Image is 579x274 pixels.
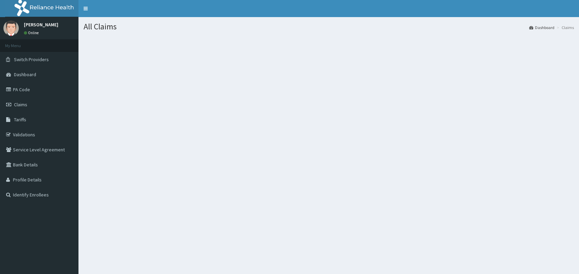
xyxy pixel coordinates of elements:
[14,71,36,78] span: Dashboard
[24,22,58,27] p: [PERSON_NAME]
[14,56,49,63] span: Switch Providers
[84,22,574,31] h1: All Claims
[3,20,19,36] img: User Image
[24,30,40,35] a: Online
[529,25,554,30] a: Dashboard
[555,25,574,30] li: Claims
[14,117,26,123] span: Tariffs
[14,101,27,108] span: Claims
